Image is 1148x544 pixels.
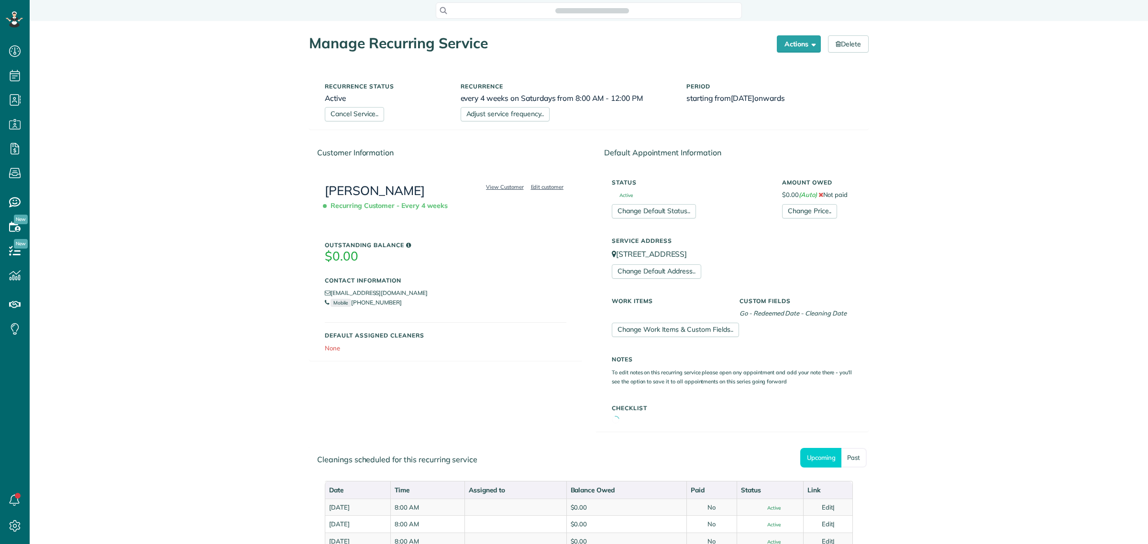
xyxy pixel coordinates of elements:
[612,179,768,185] h5: Status
[571,485,683,495] div: Balance Owed
[390,499,464,516] td: 8:00 AM
[760,506,781,511] span: Active
[828,35,869,53] a: Delete
[325,288,566,298] li: [EMAIL_ADDRESS][DOMAIN_NAME]
[612,323,739,337] a: Change Work Items & Custom Fields..
[325,107,384,121] a: Cancel Service..
[565,6,619,15] span: Search ZenMaid…
[740,298,853,304] h5: Custom Fields
[331,299,351,307] small: Mobile
[325,277,566,283] h5: Contact Information
[325,515,390,533] td: [DATE]
[325,183,425,198] a: [PERSON_NAME]
[741,485,799,495] div: Status
[799,191,817,198] em: (Auto)
[469,485,562,495] div: Assigned to
[612,405,853,411] h5: Checklist
[782,179,853,185] h5: Amount Owed
[686,94,853,102] h6: starting from onwards
[325,299,402,306] a: Mobile[PHONE_NUMBER]
[566,515,686,533] td: $0.00
[325,499,390,516] td: [DATE]
[596,140,868,166] div: Default Appointment Information
[461,83,673,89] h5: Recurrence
[461,107,550,121] a: Adjust service frequency..
[612,193,633,198] span: Active
[803,515,852,533] td: |
[740,309,847,317] em: Go - Redeemed Date - Cleaning Date
[325,197,452,214] span: Recurring Customer - Every 4 weeks
[325,250,566,263] h3: $0.00
[309,140,582,166] div: Customer Information
[612,298,725,304] h5: Work Items
[686,499,737,516] td: No
[309,35,770,51] h1: Manage Recurring Service
[461,94,673,102] h6: every 4 weeks on Saturdays from 8:00 AM - 12:00 PM
[807,485,849,495] div: Link
[612,356,853,362] h5: Notes
[612,369,852,385] small: To edit notes on this recurring service please open any appointment and add your note there - you...
[390,515,464,533] td: 8:00 AM
[803,499,852,516] td: |
[760,522,781,527] span: Active
[14,239,28,249] span: New
[686,515,737,533] td: No
[782,204,837,218] a: Change Price..
[612,264,701,279] a: Change Default Address..
[14,215,28,224] span: New
[395,485,461,495] div: Time
[822,520,833,528] a: Edit
[686,83,853,89] h5: Period
[691,485,733,495] div: Paid
[800,448,841,468] a: Upcoming
[612,238,853,244] h5: Service Address
[612,249,853,260] p: [STREET_ADDRESS]
[325,94,446,102] h6: Active
[822,503,833,511] a: Edit
[841,448,867,468] a: Past
[483,183,527,191] a: View Customer
[325,242,566,248] h5: Outstanding Balance
[566,499,686,516] td: $0.00
[528,183,567,191] a: Edit customer
[612,204,696,218] a: Change Default Status..
[731,93,755,103] span: [DATE]
[775,174,860,218] div: $0.00 Not paid
[325,344,340,352] span: None
[309,446,868,473] div: Cleanings scheduled for this recurring service
[777,35,821,53] button: Actions
[329,485,386,495] div: Date
[325,332,566,338] h5: Default Assigned Cleaners
[325,83,446,89] h5: Recurrence status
